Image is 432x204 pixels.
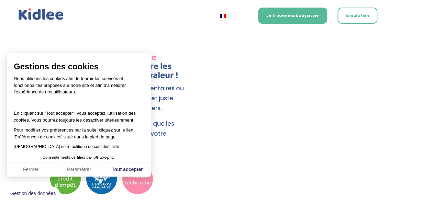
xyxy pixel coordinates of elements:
[220,14,226,18] img: Français
[337,8,377,24] a: Simulation
[55,162,103,177] button: Paramétrer
[93,147,114,168] svg: Axeptio
[14,144,119,149] a: [DEMOGRAPHIC_DATA] notre politique de confidentialité
[7,162,55,177] button: Fermer
[14,75,144,100] p: Nous utilisons les cookies afin de fournir les services et fonctionnalités proposés sur notre sit...
[50,188,153,196] picture: Aides kidlee CAF
[6,186,60,201] button: Fermer le widget sans consentement
[17,7,65,22] a: Kidlee Logo
[10,191,56,197] span: Gestion des données
[17,7,65,22] img: logo_kidlee_bleu
[43,156,92,159] span: Consentements certifiés par
[14,127,144,140] p: Pour modifier vos préférences par la suite, cliquez sur le lien 'Préférences de cookies' situé da...
[14,61,144,72] span: Gestions des cookies
[39,153,119,162] button: Consentements certifiés par
[14,103,144,124] p: En cliquant sur ”Tout accepter”, vous acceptez l’utilisation des cookies. Vous pourrez toujours l...
[258,8,327,24] a: Je trouve ma babysitter
[103,162,151,177] button: Tout accepter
